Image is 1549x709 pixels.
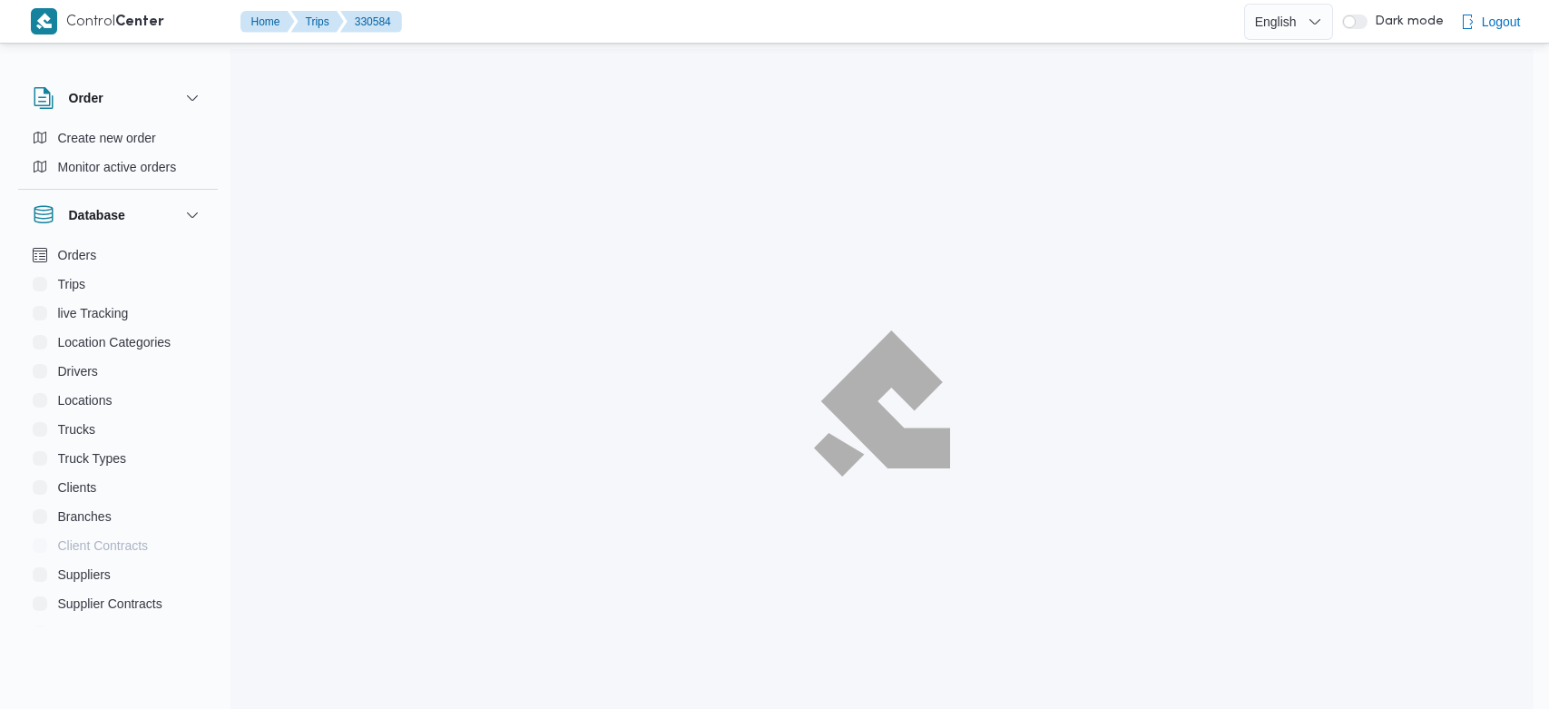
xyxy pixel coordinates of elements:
[25,386,211,415] button: Locations
[18,241,218,634] div: Database
[25,241,211,270] button: Orders
[58,419,95,440] span: Trucks
[58,535,149,556] span: Client Contracts
[1453,4,1528,40] button: Logout
[25,531,211,560] button: Client Contracts
[58,448,126,469] span: Truck Types
[25,123,211,153] button: Create new order
[25,153,211,182] button: Monitor active orders
[58,331,172,353] span: Location Categories
[115,15,164,29] b: Center
[58,156,177,178] span: Monitor active orders
[25,299,211,328] button: live Tracking
[240,11,295,33] button: Home
[58,506,112,527] span: Branches
[58,302,129,324] span: live Tracking
[25,589,211,618] button: Supplier Contracts
[69,204,125,226] h3: Database
[33,204,203,226] button: Database
[25,415,211,444] button: Trucks
[25,270,211,299] button: Trips
[823,341,940,466] img: ILLA Logo
[58,593,162,615] span: Supplier Contracts
[25,473,211,502] button: Clients
[1368,15,1444,29] span: Dark mode
[25,357,211,386] button: Drivers
[33,87,203,109] button: Order
[58,477,97,498] span: Clients
[58,564,111,586] span: Suppliers
[69,87,103,109] h3: Order
[58,273,86,295] span: Trips
[25,560,211,589] button: Suppliers
[58,622,103,644] span: Devices
[25,444,211,473] button: Truck Types
[58,244,97,266] span: Orders
[25,328,211,357] button: Location Categories
[31,8,57,34] img: X8yXhbKr1z7QwAAAABJRU5ErkJggg==
[25,618,211,647] button: Devices
[58,360,98,382] span: Drivers
[1482,11,1521,33] span: Logout
[25,502,211,531] button: Branches
[291,11,344,33] button: Trips
[340,11,402,33] button: 330584
[58,389,113,411] span: Locations
[58,127,156,149] span: Create new order
[18,123,218,189] div: Order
